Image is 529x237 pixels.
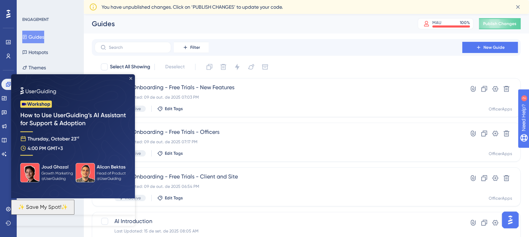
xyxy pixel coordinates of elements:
span: Publish Changes [483,21,516,26]
div: 2 [48,3,50,9]
button: Filter [174,42,209,53]
span: Edit Tags [165,195,183,201]
button: Guides [22,31,44,43]
span: New Guide [483,45,505,50]
span: TEST - Onboarding - Free Trials - Officers [114,128,442,136]
button: Edit Tags [157,195,183,201]
div: Last Updated: 09 de out. de 2025 07:17 PM [114,139,442,145]
div: MAU [432,20,441,25]
span: AI Introduction [114,217,442,225]
div: OfficerApps [489,106,512,112]
button: Deselect [159,61,191,73]
button: Edit Tags [157,151,183,156]
button: Edit Tags [157,106,183,112]
div: 100 % [460,20,470,25]
button: New Guide [462,42,518,53]
span: TEST - Onboarding - Free Trials - Client and Site [114,173,442,181]
button: Publish Changes [479,18,521,29]
span: Filter [190,45,200,50]
span: Edit Tags [165,106,183,112]
div: Last Updated: 15 de set. de 2025 08:05 AM [114,228,442,234]
span: You have unpublished changes. Click on ‘PUBLISH CHANGES’ to update your code. [102,3,283,11]
div: ENGAGEMENT [22,17,49,22]
button: Themes [22,61,46,74]
div: Last Updated: 09 de out. de 2025 07:03 PM [114,94,442,100]
iframe: UserGuiding AI Assistant Launcher [500,209,521,230]
div: Close Preview [118,3,121,6]
span: TEST - Onboarding - Free Trials - New Features [114,83,442,92]
div: OfficerApps [489,151,512,156]
button: Hotspots [22,46,48,59]
span: Deselect [165,63,185,71]
span: Need Help? [16,2,43,10]
input: Search [109,45,165,50]
div: OfficerApps [489,196,512,201]
span: Edit Tags [165,151,183,156]
span: Select All Showing [110,63,150,71]
div: Last Updated: 09 de out. de 2025 06:54 PM [114,184,442,189]
div: Guides [92,19,400,29]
